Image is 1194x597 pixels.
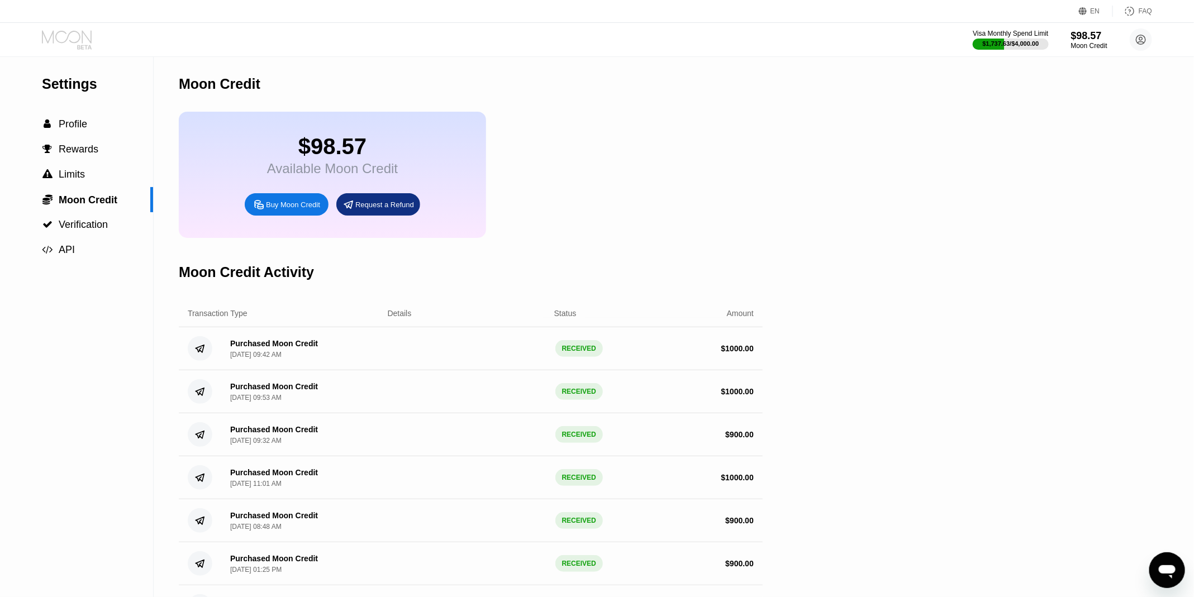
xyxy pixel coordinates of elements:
[555,340,603,357] div: RECEIVED
[188,309,248,318] div: Transaction Type
[42,219,53,230] span: 
[725,559,754,568] div: $ 900.00
[59,118,87,130] span: Profile
[230,437,282,445] div: [DATE] 09:32 AM
[1071,30,1107,50] div: $98.57Moon Credit
[973,30,1048,37] div: Visa Monthly Spend Limit
[1091,7,1100,15] div: EN
[230,566,282,574] div: [DATE] 01:25 PM
[336,193,420,216] div: Request a Refund
[179,264,314,280] div: Moon Credit Activity
[42,219,53,230] div: 
[42,194,53,205] div: 
[355,200,414,209] div: Request a Refund
[555,512,603,529] div: RECEIVED
[973,30,1048,50] div: Visa Monthly Spend Limit$1,737.63/$4,000.00
[42,245,53,255] span: 
[179,76,260,92] div: Moon Credit
[555,426,603,443] div: RECEIVED
[555,555,603,572] div: RECEIVED
[59,144,98,155] span: Rewards
[983,40,1039,47] div: $1,737.63 / $4,000.00
[725,516,754,525] div: $ 900.00
[42,194,53,205] span: 
[230,394,282,402] div: [DATE] 09:53 AM
[388,309,412,318] div: Details
[267,161,398,176] div: Available Moon Credit
[44,119,51,129] span: 
[727,309,754,318] div: Amount
[230,468,318,477] div: Purchased Moon Credit
[230,523,282,531] div: [DATE] 08:48 AM
[555,469,603,486] div: RECEIVED
[267,134,398,159] div: $98.57
[230,511,318,520] div: Purchased Moon Credit
[42,169,53,179] div: 
[1071,30,1107,42] div: $98.57
[245,193,329,216] div: Buy Moon Credit
[721,387,754,396] div: $ 1000.00
[1149,552,1185,588] iframe: Knapp för att öppna meddelandefönstret
[1079,6,1113,17] div: EN
[230,480,282,488] div: [DATE] 11:01 AM
[721,344,754,353] div: $ 1000.00
[59,194,117,206] span: Moon Credit
[230,339,318,348] div: Purchased Moon Credit
[1113,6,1152,17] div: FAQ
[725,430,754,439] div: $ 900.00
[266,200,320,209] div: Buy Moon Credit
[230,425,318,434] div: Purchased Moon Credit
[42,169,53,179] span: 
[59,169,85,180] span: Limits
[230,382,318,391] div: Purchased Moon Credit
[554,309,577,318] div: Status
[230,554,318,563] div: Purchased Moon Credit
[230,351,282,359] div: [DATE] 09:42 AM
[1071,42,1107,50] div: Moon Credit
[43,144,53,154] span: 
[42,76,153,92] div: Settings
[1139,7,1152,15] div: FAQ
[59,244,75,255] span: API
[59,219,108,230] span: Verification
[555,383,603,400] div: RECEIVED
[42,144,53,154] div: 
[42,119,53,129] div: 
[721,473,754,482] div: $ 1000.00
